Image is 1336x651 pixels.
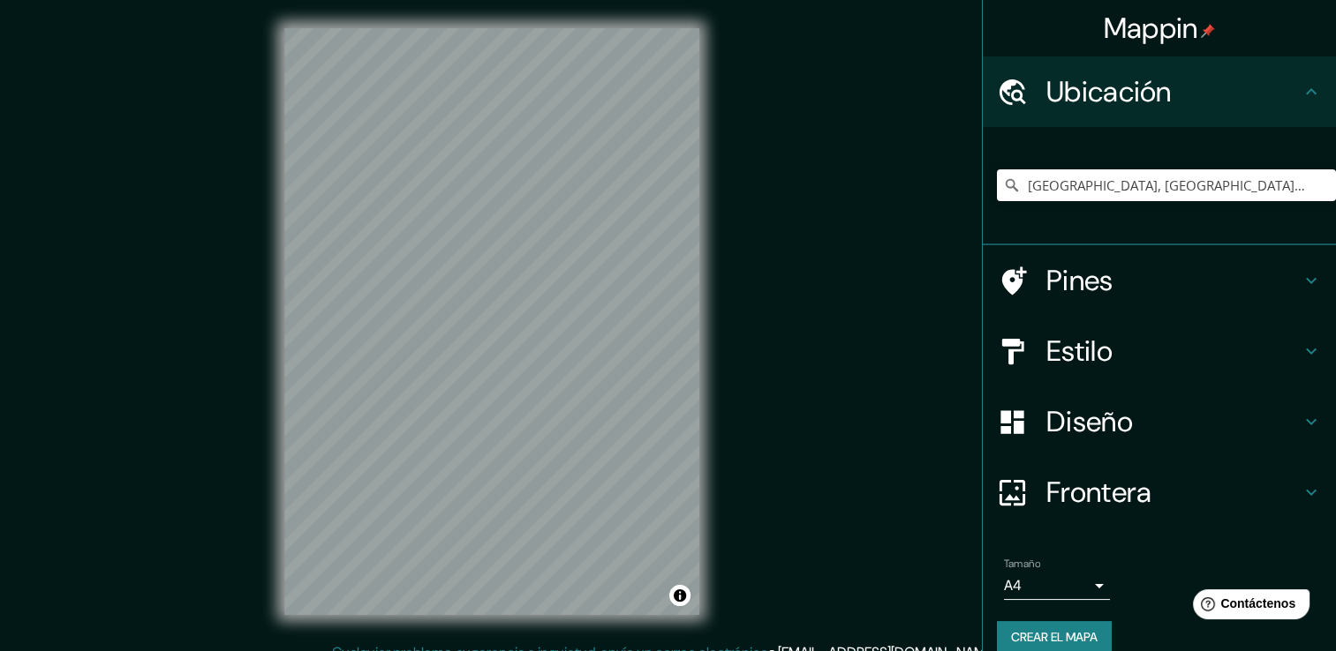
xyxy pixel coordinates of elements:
div: Estilo [983,316,1336,386]
h4: Pines [1046,263,1301,298]
font: Mappin [1104,10,1198,47]
img: pin-icon.png [1201,24,1215,38]
h4: Ubicación [1046,74,1301,109]
h4: Frontera [1046,475,1301,510]
div: Frontera [983,457,1336,528]
h4: Diseño [1046,404,1301,439]
div: Diseño [983,386,1336,457]
iframe: Help widget launcher [1179,582,1317,632]
font: Crear el mapa [1011,626,1098,648]
div: A4 [1004,572,1110,600]
div: Ubicación [983,56,1336,127]
input: Elige tu ciudad o área [997,169,1336,201]
button: Alternar atribución [669,585,691,606]
canvas: Mapa [284,28,699,615]
div: Pines [983,245,1336,316]
label: Tamaño [1004,557,1040,572]
h4: Estilo [1046,333,1301,369]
